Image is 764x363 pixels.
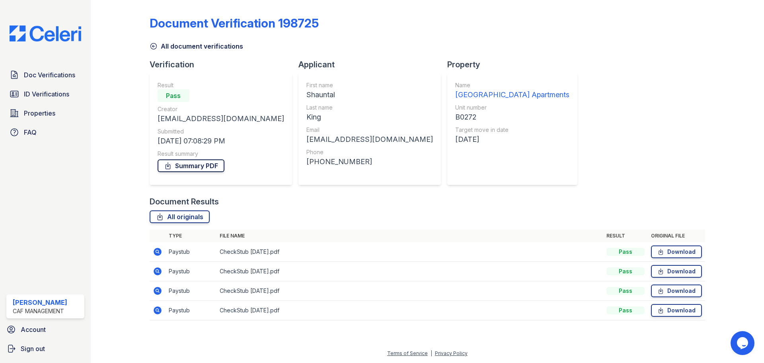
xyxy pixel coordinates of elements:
[158,159,224,172] a: Summary PDF
[306,148,433,156] div: Phone
[216,262,603,281] td: CheckStub [DATE].pdf
[455,112,569,123] div: B0272
[651,245,702,258] a: Download
[158,113,284,124] div: [EMAIL_ADDRESS][DOMAIN_NAME]
[166,262,216,281] td: Paystub
[166,242,216,262] td: Paystub
[6,67,84,83] a: Doc Verifications
[6,86,84,102] a: ID Verifications
[3,26,88,41] img: CE_Logo_Blue-a8612792a0a2168367f1c8372b55b34899dd931a85d93a1a3d3e32e68fde9ad4.png
[651,265,702,278] a: Download
[150,16,319,30] div: Document Verification 198725
[150,41,243,51] a: All document verifications
[603,230,648,242] th: Result
[455,81,569,100] a: Name [GEOGRAPHIC_DATA] Apartments
[24,128,37,137] span: FAQ
[6,124,84,140] a: FAQ
[150,196,219,207] div: Document Results
[216,281,603,301] td: CheckStub [DATE].pdf
[606,267,645,275] div: Pass
[651,285,702,297] a: Download
[150,59,298,70] div: Verification
[447,59,584,70] div: Property
[651,304,702,317] a: Download
[306,134,433,145] div: [EMAIL_ADDRESS][DOMAIN_NAME]
[158,105,284,113] div: Creator
[306,104,433,112] div: Last name
[158,135,284,147] div: [DATE] 07:08:29 PM
[306,156,433,167] div: [PHONE_NUMBER]
[158,89,189,102] div: Pass
[21,344,45,353] span: Sign out
[216,301,603,320] td: CheckStub [DATE].pdf
[606,248,645,256] div: Pass
[158,81,284,89] div: Result
[431,350,432,356] div: |
[306,89,433,100] div: Shauntal
[158,150,284,158] div: Result summary
[166,230,216,242] th: Type
[158,128,284,135] div: Submitted
[455,89,569,100] div: [GEOGRAPHIC_DATA] Apartments
[298,59,447,70] div: Applicant
[455,134,569,145] div: [DATE]
[21,325,46,334] span: Account
[455,104,569,112] div: Unit number
[13,307,67,315] div: CAF Management
[3,341,88,357] a: Sign out
[24,108,55,118] span: Properties
[606,287,645,295] div: Pass
[6,105,84,121] a: Properties
[166,301,216,320] td: Paystub
[150,210,210,223] a: All originals
[24,70,75,80] span: Doc Verifications
[13,298,67,307] div: [PERSON_NAME]
[606,306,645,314] div: Pass
[648,230,705,242] th: Original file
[166,281,216,301] td: Paystub
[455,126,569,134] div: Target move in date
[731,331,756,355] iframe: chat widget
[387,350,428,356] a: Terms of Service
[216,242,603,262] td: CheckStub [DATE].pdf
[306,112,433,123] div: King
[216,230,603,242] th: File name
[435,350,468,356] a: Privacy Policy
[306,81,433,89] div: First name
[24,89,69,99] span: ID Verifications
[455,81,569,89] div: Name
[3,322,88,337] a: Account
[306,126,433,134] div: Email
